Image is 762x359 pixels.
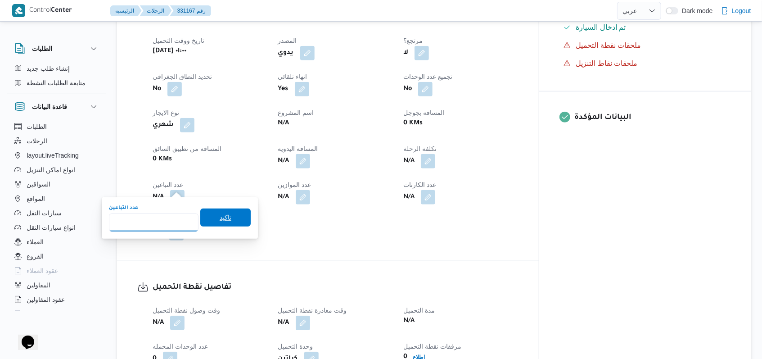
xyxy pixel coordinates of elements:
span: عقود المقاولين [27,294,65,305]
span: المقاولين [27,280,51,291]
button: ملحقات نقاط التنزيل [560,56,731,71]
button: انواع سيارات النقل [11,220,103,235]
span: وقت وصول نفطة التحميل [153,307,220,314]
b: لا [403,48,408,59]
span: ملحقات نقاط التنزيل [576,58,638,69]
span: Logout [732,5,751,16]
b: [DATE] ٠١:٠٠ [153,46,186,57]
span: عدد الكارتات [403,181,436,188]
span: ملحقات نقاط التنزيل [576,59,638,67]
button: الرحلات [11,134,103,148]
span: layout.liveTracking [27,150,79,161]
span: تكلفة الرحلة [403,145,437,152]
b: 0 KMs [403,118,423,129]
span: انهاء تلقائي [278,73,307,80]
b: N/A [153,192,164,203]
button: الرحلات [140,5,172,16]
div: قاعدة البيانات [7,119,106,314]
b: N/A [403,192,415,203]
span: الفروع [27,251,44,262]
button: layout.liveTracking [11,148,103,163]
button: عقود المقاولين [11,292,103,307]
span: الرحلات [27,136,48,146]
h3: البيانات المؤكدة [575,112,731,124]
b: 0 KMs [153,154,172,165]
button: اجهزة التليفون [11,307,103,321]
button: إنشاء طلب جديد [11,61,103,76]
span: الطلبات [27,121,47,132]
button: تاكيد [200,209,251,227]
b: N/A [403,156,415,167]
span: تم ادخال السيارة [576,22,626,33]
iframe: chat widget [9,323,38,350]
button: المقاولين [11,278,103,292]
button: قاعدة البيانات [14,101,99,112]
button: 331167 رقم [170,5,211,16]
button: الطلبات [14,43,99,54]
button: سيارات النقل [11,206,103,220]
span: ملحقات نقطة التحميل [576,41,641,49]
h3: قاعدة البيانات [32,101,68,112]
button: عقود العملاء [11,264,103,278]
b: شهري [153,120,174,131]
button: الرئيسيه [110,5,142,16]
span: تحديد النطاق الجغرافى [153,73,212,80]
span: المصدر [278,37,297,44]
span: وحدة التحميل [278,343,313,350]
button: انواع اماكن التنزيل [11,163,103,177]
span: ملحقات نقطة التحميل [576,40,641,51]
button: تم ادخال السيارة [560,20,731,35]
b: N/A [278,156,289,167]
b: No [403,84,412,95]
b: N/A [278,118,289,129]
span: انواع اماكن التنزيل [27,164,76,175]
span: عدد الوحدات المحمله [153,343,208,350]
span: المسافه من تطبيق السائق [153,145,221,152]
button: العملاء [11,235,103,249]
span: المسافه بجوجل [403,109,444,116]
span: انواع سيارات النقل [27,222,76,233]
span: متابعة الطلبات النشطة [27,77,86,88]
img: X8yXhbKr1z7QwAAAABJRU5ErkJggg== [12,4,25,17]
span: تم ادخال السيارة [576,23,626,31]
span: وقت مغادرة نقطة التحميل [278,307,347,314]
b: N/A [278,318,289,328]
b: N/A [403,316,415,327]
span: عدد التباعين [153,181,183,188]
span: عدد الموازين [278,181,311,188]
span: مدة التحميل [403,307,435,314]
h3: تفاصيل نقطة التحميل [153,282,519,294]
span: إنشاء طلب جديد [27,63,70,74]
span: نوع الايجار [153,109,179,116]
button: الفروع [11,249,103,264]
span: المسافه اليدويه [278,145,318,152]
span: اسم المشروع [278,109,314,116]
span: المواقع [27,193,45,204]
b: Yes [278,84,289,95]
span: العملاء [27,236,44,247]
span: تاكيد [220,212,231,223]
button: Logout [717,2,755,20]
b: يدوي [278,48,294,59]
button: الطلبات [11,119,103,134]
label: عدد التباعين [109,204,138,212]
span: تجميع عدد الوحدات [403,73,452,80]
span: اجهزة التليفون [27,309,64,319]
div: الطلبات [7,61,106,94]
h3: الطلبات [32,43,53,54]
button: ملحقات نقطة التحميل [560,38,731,53]
button: السواقين [11,177,103,191]
b: N/A [278,192,289,203]
b: No [153,84,161,95]
span: مرتجع؟ [403,37,423,44]
span: مرفقات نقطة التحميل [403,343,461,350]
span: تاريخ ووقت التحميل [153,37,204,44]
button: متابعة الطلبات النشطة [11,76,103,90]
b: N/A [153,318,164,328]
span: السواقين [27,179,51,190]
span: عقود العملاء [27,265,59,276]
span: سيارات النقل [27,208,62,218]
b: Center [51,7,72,14]
button: المواقع [11,191,103,206]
